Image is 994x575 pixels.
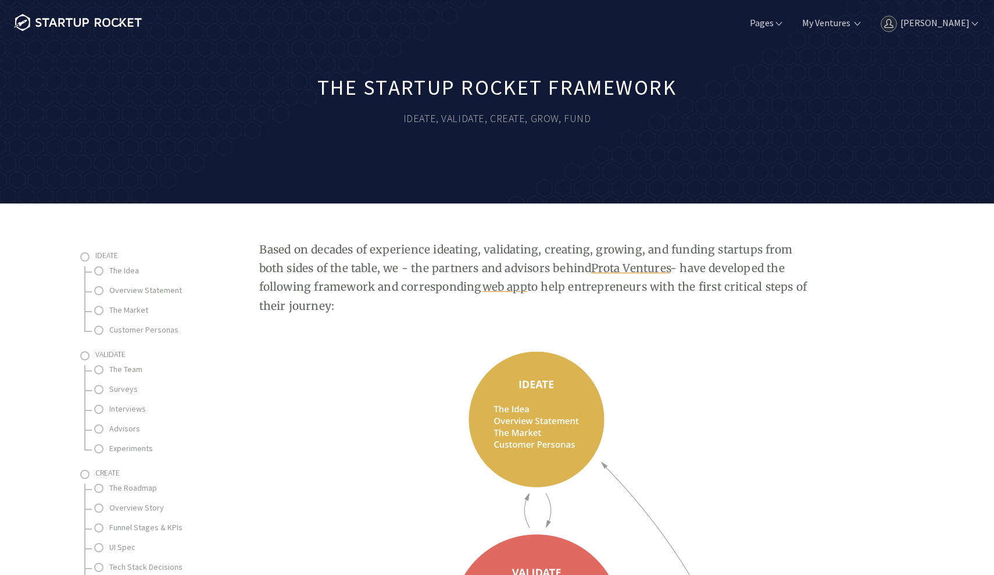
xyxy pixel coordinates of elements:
a: Pages [748,16,784,29]
a: The Team [109,362,226,377]
a: The Market [109,303,226,317]
a: My Ventures [800,16,850,29]
a: Surveys [109,382,226,397]
a: Experiments [109,441,226,456]
span: Create [95,467,120,478]
a: UI Spec [109,540,226,555]
a: Customer Personas [109,323,226,337]
a: Tech Stack Decisions [109,560,226,574]
a: [PERSON_NAME] [878,16,980,29]
a: Advisors [109,422,226,436]
a: Overview Statement [109,283,226,298]
a: The Roadmap [109,481,226,495]
p: Based on decades of experience ideating, validating, creating, growing, and funding startups from... [259,240,817,315]
a: Overview Story [109,501,226,515]
a: web app [482,280,527,294]
a: Prota Ventures [591,261,670,275]
a: Funnel Stages & KPIs [109,520,226,535]
a: The Idea [109,263,226,278]
span: Validate [95,349,126,359]
a: Interviews [109,402,226,416]
span: Ideate [95,250,118,260]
